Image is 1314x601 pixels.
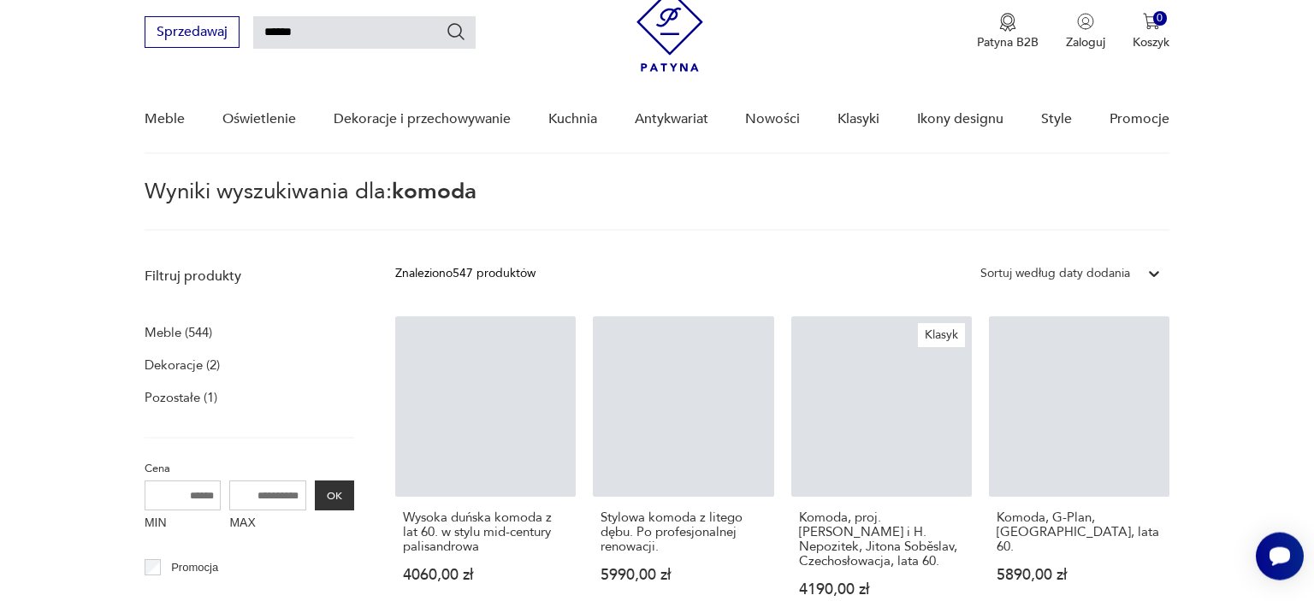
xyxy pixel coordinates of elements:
[635,86,708,152] a: Antykwariat
[1143,13,1160,30] img: Ikona koszyka
[799,582,964,597] p: 4190,00 zł
[222,86,296,152] a: Oświetlenie
[601,510,766,554] h3: Stylowa komoda z litego dębu. Po profesjonalnej renowacji.
[997,568,1162,582] p: 5890,00 zł
[171,558,218,577] p: Promocja
[392,176,476,207] span: komoda
[403,510,568,554] h3: Wysoka duńska komoda z lat 60. w stylu mid-century palisandrowa
[997,510,1162,554] h3: Komoda, G-Plan, [GEOGRAPHIC_DATA], lata 60.
[229,510,306,538] label: MAX
[145,267,354,286] p: Filtruj produkty
[145,16,240,48] button: Sprzedawaj
[977,34,1039,50] p: Patyna B2B
[1133,34,1169,50] p: Koszyk
[977,13,1039,50] button: Patyna B2B
[838,86,879,152] a: Klasyki
[145,353,220,377] a: Dekoracje (2)
[999,13,1016,32] img: Ikona medalu
[145,181,1169,231] p: Wyniki wyszukiwania dla:
[145,27,240,39] a: Sprzedawaj
[745,86,800,152] a: Nowości
[980,264,1130,283] div: Sortuj według daty dodania
[403,568,568,582] p: 4060,00 zł
[799,510,964,569] h3: Komoda, proj. [PERSON_NAME] i H. Nepozitek, Jitona Soběslav, Czechosłowacja, lata 60.
[977,13,1039,50] a: Ikona medaluPatyna B2B
[1066,13,1105,50] button: Zaloguj
[1133,13,1169,50] button: 0Koszyk
[145,386,217,410] a: Pozostałe (1)
[1077,13,1094,30] img: Ikonka użytkownika
[548,86,597,152] a: Kuchnia
[334,86,511,152] a: Dekoracje i przechowywanie
[446,21,466,42] button: Szukaj
[601,568,766,582] p: 5990,00 zł
[315,480,354,510] button: OK
[1110,86,1169,152] a: Promocje
[917,86,1003,152] a: Ikony designu
[1041,86,1072,152] a: Style
[1256,533,1304,580] iframe: Smartsupp widget button
[145,459,354,478] p: Cena
[145,321,212,345] a: Meble (544)
[395,264,536,283] div: Znaleziono 547 produktów
[1153,11,1168,26] div: 0
[145,86,185,152] a: Meble
[145,510,222,538] label: MIN
[1066,34,1105,50] p: Zaloguj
